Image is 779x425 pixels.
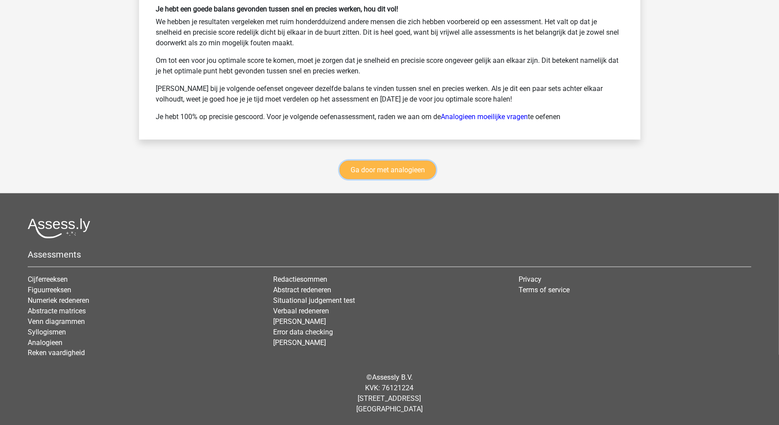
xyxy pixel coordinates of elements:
[273,275,327,283] a: Redactiesommen
[372,374,413,382] a: Assessly B.V.
[273,317,326,326] a: [PERSON_NAME]
[28,307,86,315] a: Abstracte matrices
[441,113,528,121] a: Analogieen moeilijke vragen
[519,275,542,283] a: Privacy
[28,317,85,326] a: Venn diagrammen
[273,328,333,336] a: Error data checking
[156,84,623,105] p: [PERSON_NAME] bij je volgende oefenset ongeveer dezelfde balans te vinden tussen snel en precies ...
[273,296,355,305] a: Situational judgement test
[28,249,751,260] h5: Assessments
[21,366,758,422] div: © KVK: 76121224 [STREET_ADDRESS] [GEOGRAPHIC_DATA]
[28,296,89,305] a: Numeriek redeneren
[156,55,623,76] p: Om tot een voor jou optimale score te komen, moet je zorgen dat je snelheid en precisie score ong...
[156,112,623,122] p: Je hebt 100% op precisie gescoord. Voor je volgende oefenassessment, raden we aan om de te oefenen
[28,349,85,357] a: Reken vaardigheid
[273,338,326,347] a: [PERSON_NAME]
[28,218,90,239] img: Assessly logo
[156,5,623,13] h6: Je hebt een goede balans gevonden tussen snel en precies werken, hou dit vol!
[28,275,68,283] a: Cijferreeksen
[28,338,62,347] a: Analogieen
[273,286,331,294] a: Abstract redeneren
[519,286,570,294] a: Terms of service
[28,286,71,294] a: Figuurreeksen
[273,307,329,315] a: Verbaal redeneren
[340,161,436,179] a: Ga door met analogieen
[28,328,66,336] a: Syllogismen
[156,17,623,48] p: We hebben je resultaten vergeleken met ruim honderdduizend andere mensen die zich hebben voorbere...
